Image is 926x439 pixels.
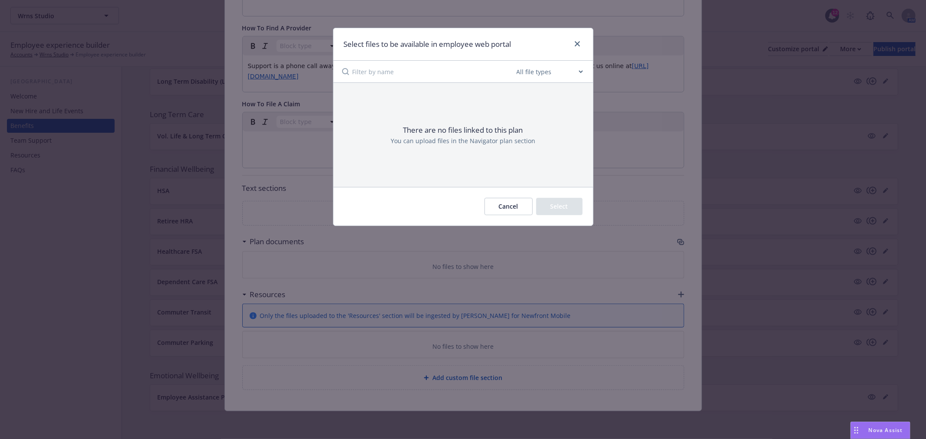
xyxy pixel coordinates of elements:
span: Nova Assist [869,426,903,434]
p: You can upload files in the Navigator plan section [391,136,535,145]
p: There are no files linked to this plan [403,124,523,136]
a: close [572,39,583,49]
button: Nova Assist [850,422,910,439]
div: Drag to move [851,422,862,439]
svg: Search [342,68,349,75]
h1: Select files to be available in employee web portal [344,39,511,50]
input: Filter by name [353,61,515,82]
button: Cancel [484,198,533,215]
